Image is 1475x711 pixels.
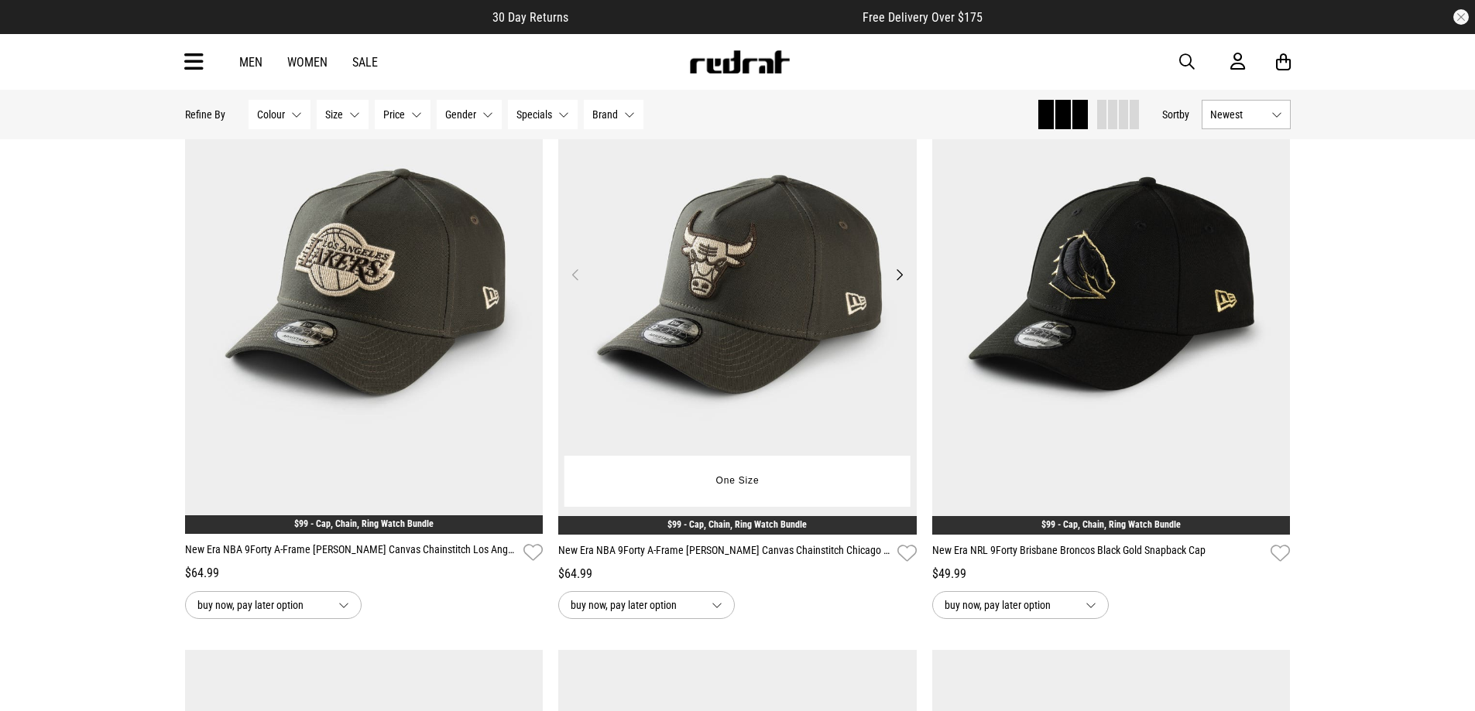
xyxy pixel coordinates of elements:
img: Redrat logo [688,50,791,73]
a: New Era NRL 9Forty Brisbane Broncos Black Gold Snapback Cap [932,542,1265,565]
button: Price [375,100,430,129]
p: Refine By [185,108,225,121]
button: Newest [1202,100,1291,129]
img: New Era Nrl 9forty Brisbane Broncos Black Gold Snapback Cap in Black [932,33,1291,535]
span: buy now, pay later option [197,596,326,614]
button: Size [317,100,369,129]
button: Previous [566,265,585,284]
button: Open LiveChat chat widget [12,6,59,53]
iframe: Customer reviews powered by Trustpilot [599,9,832,25]
span: Free Delivery Over $175 [863,10,983,25]
img: New Era Nba 9forty A-frame Moss Canvas Chainstitch Los Angeles Lakers Snapb in Brown [185,33,544,535]
a: New Era NBA 9Forty A-Frame [PERSON_NAME] Canvas Chainstitch Chicago Bulls Snapback C [558,542,891,565]
button: buy now, pay later option [932,591,1109,619]
span: Colour [257,108,285,121]
span: by [1179,108,1189,121]
a: New Era NBA 9Forty A-Frame [PERSON_NAME] Canvas Chainstitch Los Angeles Lakers Snapb [185,542,518,564]
a: Sale [352,55,378,70]
a: $99 - Cap, Chain, Ring Watch Bundle [667,519,807,530]
span: Brand [592,108,618,121]
button: Brand [584,100,643,129]
button: One Size [705,467,771,495]
a: Men [239,55,262,70]
img: New Era Nba 9forty A-frame Moss Canvas Chainstitch Chicago Bulls Snapback C in Brown [558,33,917,535]
div: $49.99 [932,565,1291,583]
a: $99 - Cap, Chain, Ring Watch Bundle [294,518,434,529]
button: Specials [508,100,578,129]
button: buy now, pay later option [185,591,362,619]
span: Specials [516,108,552,121]
a: Women [287,55,328,70]
button: Sortby [1162,105,1189,124]
button: Next [890,265,909,284]
span: 30 Day Returns [492,10,568,25]
span: Price [383,108,405,121]
div: $64.99 [558,565,917,583]
span: Gender [445,108,476,121]
button: Colour [249,100,310,129]
a: $99 - Cap, Chain, Ring Watch Bundle [1041,519,1181,530]
button: buy now, pay later option [558,591,735,619]
span: buy now, pay later option [571,596,699,614]
span: Size [325,108,343,121]
span: buy now, pay later option [945,596,1073,614]
button: Gender [437,100,502,129]
span: Newest [1210,108,1265,121]
div: $64.99 [185,564,544,583]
